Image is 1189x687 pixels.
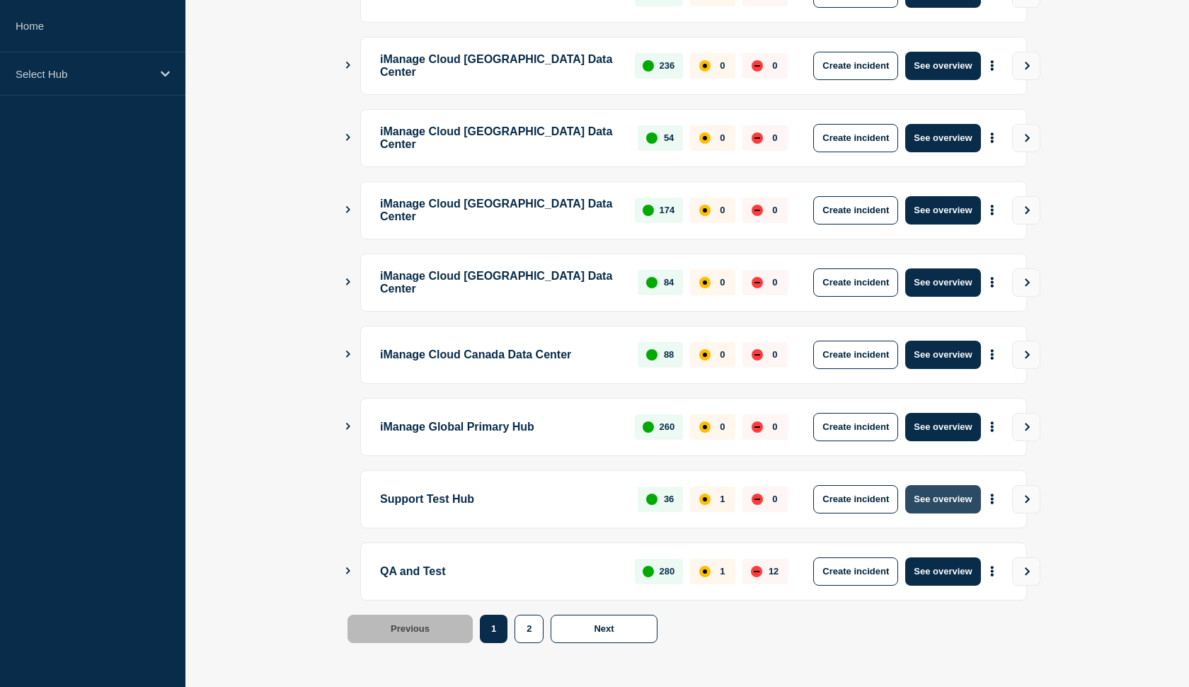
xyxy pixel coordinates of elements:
button: View [1012,413,1040,441]
button: Create incident [813,341,898,369]
button: Show Connected Hubs [345,421,352,432]
button: View [1012,268,1040,297]
button: More actions [983,269,1001,295]
div: affected [699,349,711,360]
p: 0 [772,60,777,71]
div: up [646,277,657,288]
div: affected [699,60,711,72]
p: 54 [664,132,674,143]
div: down [752,205,763,216]
div: affected [699,566,711,577]
div: up [646,349,657,360]
button: Create incident [813,268,898,297]
span: Next [594,623,614,634]
span: Previous [391,623,430,634]
button: View [1012,341,1040,369]
button: View [1012,52,1040,80]
button: More actions [983,486,1001,512]
button: See overview [905,413,980,441]
button: Show Connected Hubs [345,132,352,143]
button: View [1012,557,1040,586]
p: Support Test Hub [380,485,621,513]
p: 0 [772,132,777,143]
button: Next [551,615,657,643]
p: 174 [660,205,675,215]
div: down [751,566,762,577]
p: 84 [664,277,674,288]
button: More actions [983,414,1001,440]
button: See overview [905,485,980,513]
p: 36 [664,494,674,504]
button: Show Connected Hubs [345,205,352,215]
div: affected [699,494,711,505]
button: View [1012,196,1040,225]
div: up [643,566,654,577]
p: 0 [772,494,777,504]
button: More actions [983,341,1001,368]
div: down [752,132,763,144]
p: 0 [720,349,725,360]
button: Show Connected Hubs [345,60,352,71]
button: Show Connected Hubs [345,277,352,288]
p: 280 [660,566,675,577]
div: affected [699,421,711,433]
p: iManage Global Primary Hub [380,413,619,441]
p: iManage Cloud [GEOGRAPHIC_DATA] Data Center [380,196,619,225]
button: Show Connected Hubs [345,349,352,360]
button: See overview [905,268,980,297]
div: down [752,494,763,505]
button: 2 [515,615,544,643]
button: More actions [983,197,1001,223]
button: More actions [983,125,1001,151]
p: 236 [660,60,675,71]
button: See overview [905,124,980,152]
button: More actions [983,558,1001,584]
p: 0 [772,421,777,432]
button: Create incident [813,413,898,441]
button: See overview [905,341,980,369]
div: affected [699,132,711,144]
button: View [1012,124,1040,152]
button: See overview [905,196,980,225]
button: Create incident [813,485,898,513]
p: 0 [720,421,725,432]
p: iManage Cloud [GEOGRAPHIC_DATA] Data Center [380,124,621,152]
p: 1 [720,494,725,504]
p: iManage Cloud [GEOGRAPHIC_DATA] Data Center [380,52,619,80]
div: up [646,132,657,144]
p: 1 [720,566,725,577]
div: down [752,60,763,72]
p: 88 [664,349,674,360]
div: up [646,494,657,505]
div: down [752,421,763,433]
button: More actions [983,52,1001,79]
p: 0 [720,205,725,215]
p: Select Hub [16,68,151,80]
div: down [752,349,763,360]
p: 0 [772,205,777,215]
p: iManage Cloud Canada Data Center [380,341,621,369]
button: View [1012,485,1040,513]
div: up [643,421,654,433]
p: 0 [720,132,725,143]
button: Show Connected Hubs [345,566,352,577]
button: See overview [905,557,980,586]
button: 1 [480,615,507,643]
button: See overview [905,52,980,80]
div: down [752,277,763,288]
div: affected [699,205,711,216]
p: 0 [772,277,777,288]
div: up [643,60,654,72]
button: Create incident [813,557,898,586]
p: iManage Cloud [GEOGRAPHIC_DATA] Data Center [380,268,621,297]
p: 260 [660,421,675,432]
button: Create incident [813,52,898,80]
button: Create incident [813,196,898,225]
p: 0 [720,277,725,288]
p: 12 [769,566,779,577]
button: Create incident [813,124,898,152]
button: Previous [347,615,473,643]
p: QA and Test [380,557,619,586]
div: affected [699,277,711,288]
p: 0 [772,349,777,360]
